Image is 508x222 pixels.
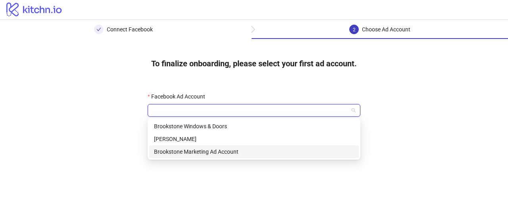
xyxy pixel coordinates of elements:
span: 2 [353,27,356,33]
label: Facebook Ad Account [148,92,210,101]
input: Facebook Ad Account [152,104,348,116]
div: Brookstone Windows & Doors [154,122,354,131]
div: Choose Ad Account [362,25,410,34]
div: Connect Facebook [107,25,153,34]
div: Brookstone Marketing Ad Account [149,145,359,158]
div: Brookstone Marketing Ad Account [154,147,354,156]
h4: To finalize onboarding, please select your first ad account. [139,52,369,75]
div: Manish Midha [149,133,359,145]
div: Brookstone Windows & Doors [149,120,359,133]
span: check [96,27,101,32]
div: [PERSON_NAME] [154,135,354,143]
